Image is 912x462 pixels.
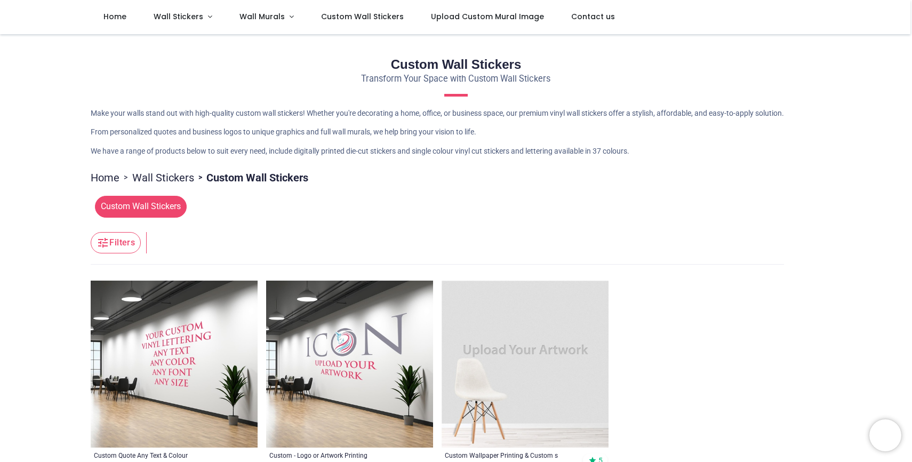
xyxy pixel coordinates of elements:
h2: Custom Wall Stickers [91,55,821,74]
p: We have a range of products below to suit every need, include digitally printed die-cut stickers ... [91,146,821,157]
a: Home [91,170,119,185]
img: Custom Wallpaper Printing & Custom Wall Murals [442,281,609,448]
button: Custom Wall Stickers [91,196,187,217]
span: Custom Wall Stickers [321,11,404,22]
button: Filters [91,232,141,253]
a: Custom Wallpaper Printing & Custom s [445,451,573,459]
span: Contact us [571,11,615,22]
span: Upload Custom Mural Image [431,11,544,22]
p: From personalized quotes and business logos to unique graphics and full wall murals, we help brin... [91,127,821,138]
a: Custom Quote Any Text & Colour [94,451,222,459]
p: Transform Your Space with Custom Wall Stickers [91,73,821,85]
span: Home [103,11,126,22]
span: Wall Stickers [154,11,203,22]
iframe: Brevo live chat [869,419,901,451]
span: > [194,172,206,183]
span: Custom Wall Stickers [95,196,187,217]
img: Custom Wall Sticker - Logo or Artwork Printing - Upload your design [266,281,433,448]
img: Custom Wall Sticker Quote Any Text & Colour - Vinyl Lettering [91,281,258,448]
p: Make your walls stand out with high-quality custom wall stickers! Whether you're decorating a hom... [91,108,821,119]
span: > [119,172,132,183]
span: Wall Murals [239,11,285,22]
a: Custom - Logo or Artwork Printing [269,451,398,459]
li: Custom Wall Stickers [194,170,308,185]
a: Wall Stickers [132,170,194,185]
